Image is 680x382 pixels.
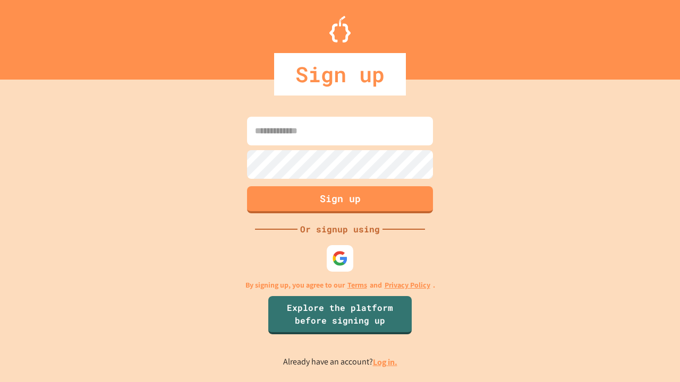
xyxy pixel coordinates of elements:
[385,280,430,291] a: Privacy Policy
[245,280,435,291] p: By signing up, you agree to our and .
[373,357,397,368] a: Log in.
[332,250,348,266] img: google-icon.svg
[329,16,351,42] img: Logo.svg
[247,186,433,213] button: Sign up
[283,355,397,369] p: Already have an account?
[268,296,412,334] a: Explore the platform before signing up
[297,223,382,236] div: Or signup using
[274,53,406,95] div: Sign up
[347,280,367,291] a: Terms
